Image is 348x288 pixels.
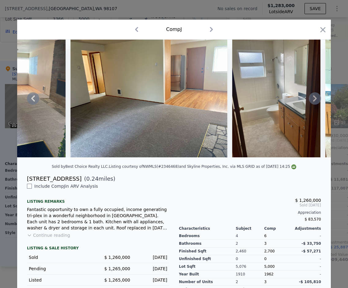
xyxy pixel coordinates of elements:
[135,277,167,283] div: [DATE]
[301,249,321,253] span: -$ 57,271
[305,217,321,221] span: $ 83,570
[293,255,321,263] div: -
[236,278,264,286] div: 2
[179,240,236,248] div: Bathrooms
[86,175,99,182] span: 0.24
[264,234,267,238] span: 6
[27,175,81,183] div: [STREET_ADDRESS]
[264,278,293,286] div: 3
[179,203,321,208] span: Sold [DATE]
[232,40,320,157] img: Property Img
[81,175,115,183] span: ( miles)
[236,226,264,231] div: Subject
[179,271,236,278] div: Year Built
[236,248,264,255] div: 2,460
[264,240,293,248] div: 3
[70,40,227,157] img: Property Img
[236,271,264,278] div: 1910
[29,277,93,283] div: Listed
[236,255,264,263] div: 0
[301,241,321,246] span: -$ 33,750
[264,257,267,261] span: 0
[27,232,70,238] button: Continue reading
[299,280,321,284] span: -$ 105,810
[104,278,130,282] span: $ 1,265,000
[236,240,264,248] div: 2
[236,263,264,271] div: 5,076
[179,248,236,255] div: Finished Sqft
[179,278,236,286] div: Number of Units
[264,264,274,269] span: 5,000
[264,226,293,231] div: Comp
[52,164,109,169] div: Sold by Best Choice Realty LLC .
[27,206,169,231] div: Fantastic opportunity to own a fully occupied, income generating tri-plex in a wonderful neighbor...
[293,226,321,231] div: Adjustments
[109,164,296,169] div: Listing courtesy of NWMLS (#2346468) and Skyline Properties, Inc. via MLS GRID as of [DATE] 14:25
[29,266,93,272] div: Pending
[179,232,236,240] div: Bedrooms
[104,255,130,260] span: $ 1,260,000
[135,266,167,272] div: [DATE]
[236,232,264,240] div: 4
[179,210,321,215] div: Appreciation
[179,263,236,271] div: Lot Sqft
[293,263,321,271] div: -
[135,254,167,260] div: [DATE]
[264,271,293,278] div: 1962
[27,246,169,252] div: LISTING & SALE HISTORY
[295,198,321,203] span: $ 1,260,000
[264,249,274,253] span: 2,700
[179,226,236,231] div: Characteristics
[291,164,296,169] img: NWMLS Logo
[32,184,100,189] span: Include Comp J in ARV Analysis
[293,271,321,278] div: -
[179,255,236,263] div: Unfinished Sqft
[166,26,182,33] div: Comp J
[104,266,130,271] span: $ 1,265,000
[27,194,169,204] div: Listing remarks
[293,232,321,240] div: -
[29,254,93,260] div: Sold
